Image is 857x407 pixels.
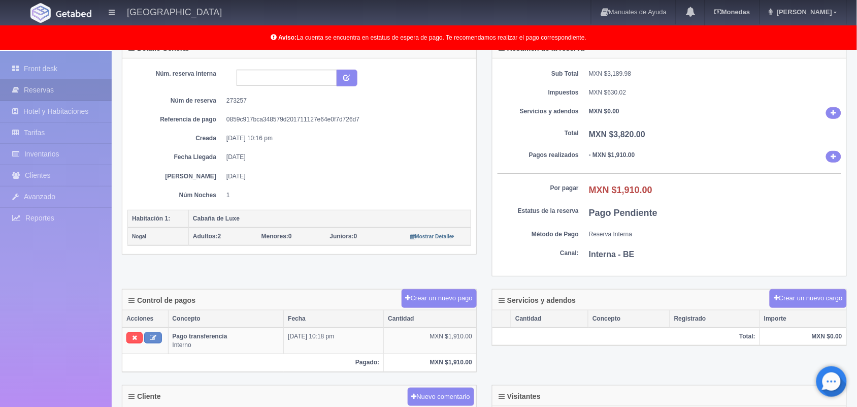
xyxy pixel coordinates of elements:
[670,310,760,328] th: Registrado
[226,115,464,124] dd: 0859c917bca348579d201711127e64e0f7d726d7
[589,151,635,159] b: - MXN $1,910.00
[193,233,218,240] strong: Adultos:
[284,328,384,354] td: [DATE] 10:18 pm
[589,230,841,239] dd: Reserva Interna
[193,233,221,240] span: 2
[384,310,476,328] th: Cantidad
[284,310,384,328] th: Fecha
[774,8,832,16] span: [PERSON_NAME]
[226,134,464,143] dd: [DATE] 10:16 pm
[498,70,579,78] dt: Sub Total
[128,297,195,304] h4: Control de pagos
[56,10,91,17] img: Getabed
[330,233,354,240] strong: Juniors:
[760,328,846,346] th: MXN $0.00
[132,215,170,222] b: Habitación 1:
[589,130,645,139] b: MXN $3,820.00
[498,207,579,215] dt: Estatus de la reserva
[498,184,579,193] dt: Por pagar
[122,354,384,371] th: Pagado:
[589,250,635,259] b: Interna - BE
[589,208,657,218] b: Pago Pendiente
[498,129,579,138] dt: Total
[173,333,227,340] b: Pago transferencia
[492,328,760,346] th: Total:
[135,153,216,162] dt: Fecha Llegada
[589,88,841,97] dd: MXN $630.02
[589,185,652,195] b: MXN $1,910.00
[714,8,750,16] b: Monedas
[402,289,477,308] button: Crear un nuevo pago
[330,233,357,240] span: 0
[226,97,464,105] dd: 273257
[498,151,579,160] dt: Pagos realizados
[132,234,146,239] small: Nogal
[135,134,216,143] dt: Creada
[226,153,464,162] dd: [DATE]
[770,289,847,308] button: Crear un nuevo cargo
[384,328,476,354] td: MXN $1,910.00
[128,393,161,400] h4: Cliente
[261,233,288,240] strong: Menores:
[384,354,476,371] th: MXN $1,910.00
[511,310,588,328] th: Cantidad
[135,191,216,200] dt: Núm Noches
[498,249,579,258] dt: Canal:
[226,191,464,200] dd: 1
[226,172,464,181] dd: [DATE]
[135,70,216,78] dt: Núm. reserva interna
[410,234,454,239] small: Mostrar Detalle
[499,393,541,400] h4: Visitantes
[135,115,216,124] dt: Referencia de pago
[127,5,222,18] h4: [GEOGRAPHIC_DATA]
[189,210,471,228] th: Cabaña de Luxe
[122,310,168,328] th: Acciones
[498,88,579,97] dt: Impuestos
[30,3,51,23] img: Getabed
[589,70,841,78] dd: MXN $3,189.98
[589,108,619,115] b: MXN $0.00
[168,310,284,328] th: Concepto
[135,172,216,181] dt: [PERSON_NAME]
[408,388,475,406] button: Nuevo comentario
[168,328,284,354] td: Interno
[760,310,846,328] th: Importe
[278,34,296,41] b: Aviso:
[498,230,579,239] dt: Método de Pago
[135,97,216,105] dt: Núm de reserva
[410,233,454,240] a: Mostrar Detalle
[261,233,292,240] span: 0
[498,107,579,116] dt: Servicios y adendos
[499,297,576,304] h4: Servicios y adendos
[588,310,670,328] th: Concepto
